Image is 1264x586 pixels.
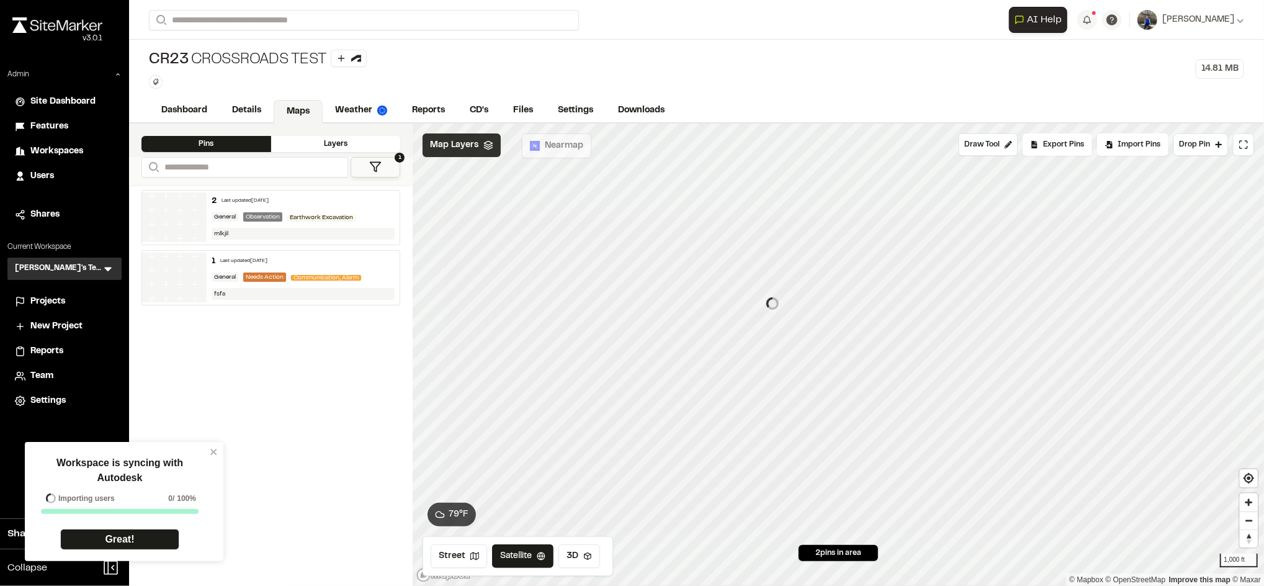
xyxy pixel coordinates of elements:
div: Import Pins into your project [1097,133,1168,156]
div: Crossroads test [149,50,367,70]
span: 0 / [168,493,174,504]
a: Workspaces [15,145,114,158]
span: Draw Tool [964,139,1000,150]
span: Nearmap [545,139,583,153]
span: Map Layers [430,138,478,152]
span: Zoom out [1240,512,1258,530]
img: precipai.png [377,106,387,115]
span: New Project [30,320,83,333]
span: Collapse [7,561,47,575]
div: Last updated [DATE] [222,197,269,205]
a: Mapbox [1069,575,1103,584]
a: New Project [15,320,114,333]
a: Map feedback [1169,575,1230,584]
button: Find my location [1240,469,1258,487]
span: Shares [30,208,60,222]
div: General [212,212,238,222]
button: Zoom in [1240,494,1258,512]
img: Nearmap [530,141,540,151]
span: 100% [177,493,196,504]
img: banner-white.png [142,192,207,242]
a: Features [15,120,114,133]
div: fsfa [212,288,395,300]
p: Current Workspace [7,241,122,253]
button: [PERSON_NAME] [1137,10,1244,30]
a: Maxar [1232,575,1261,584]
a: Files [501,99,545,122]
button: close [210,447,218,457]
a: Dashboard [149,99,220,122]
span: 79 ° F [449,508,468,521]
button: Street [431,544,487,568]
span: 2 pins in area [815,548,861,559]
img: rebrand.png [12,17,102,33]
a: Settings [15,394,114,408]
a: Great! [60,529,179,550]
canvas: Map [413,124,1264,585]
button: Edit Tags [149,75,163,89]
a: OpenStreetMap [1106,575,1166,584]
a: Projects [15,295,114,309]
div: No pins available to export [1023,133,1092,156]
a: Reports [400,99,457,122]
button: Draw Tool [959,133,1018,156]
a: CD's [457,99,501,122]
button: Search [149,10,171,30]
span: 1 [395,153,405,163]
div: 14.81 MB [1196,59,1244,79]
span: Features [30,120,68,133]
img: banner-white.png [142,253,207,302]
div: 1 [212,256,215,267]
a: Users [15,169,114,183]
div: 1,000 ft [1220,554,1258,567]
a: Mapbox logo [416,568,471,582]
div: Importing users [41,493,115,504]
span: Communication, Alarm [291,275,361,281]
span: Settings [30,394,66,408]
span: Share Workspace [7,526,91,541]
button: Zoom out [1240,512,1258,530]
span: Reset bearing to north [1240,530,1258,548]
span: Import Pins [1118,139,1160,150]
button: Open AI Assistant [1009,7,1067,33]
p: Workspace is syncing with Autodesk [34,456,206,485]
div: mlkjil [212,228,395,240]
span: Drop Pin [1179,139,1210,150]
a: Settings [545,99,606,122]
p: Admin [7,69,29,80]
a: Maps [274,100,323,124]
span: CR23 [149,50,189,70]
span: Export Pins [1043,139,1084,150]
div: Last updated [DATE] [220,258,267,265]
a: Downloads [606,99,677,122]
button: Reset bearing to north [1240,530,1258,548]
a: Details [220,99,274,122]
a: Weather [323,99,400,122]
button: Satellite [492,544,554,568]
img: User [1137,10,1157,30]
div: Pins [141,136,271,152]
button: 1 [351,157,400,178]
button: Drop Pin [1173,133,1228,156]
span: Earthwork Excavation [287,215,356,220]
div: General [212,273,238,282]
span: Workspaces [30,145,83,158]
span: AI Help [1027,12,1062,27]
span: Projects [30,295,65,309]
div: Layers [271,136,401,152]
h3: [PERSON_NAME]'s Test [15,263,102,275]
div: 2 [212,196,217,207]
button: Search [141,157,164,178]
div: Map marker [761,297,779,310]
span: [PERSON_NAME] [1162,13,1234,27]
div: Oh geez...please don't... [12,33,102,44]
a: Reports [15,345,114,358]
span: Site Dashboard [30,95,96,109]
a: Site Dashboard [15,95,114,109]
a: Shares [15,208,114,222]
div: Observation [243,212,282,222]
button: Nearmap [522,133,591,158]
a: Team [15,369,114,383]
